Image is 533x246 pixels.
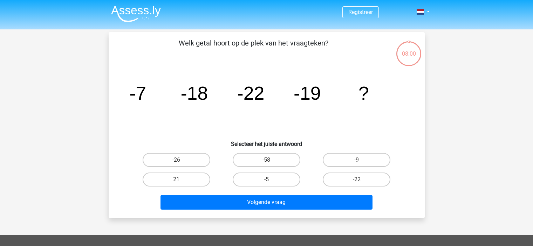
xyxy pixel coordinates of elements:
[233,153,300,167] label: -58
[120,135,414,147] h6: Selecteer het juiste antwoord
[143,173,210,187] label: 21
[129,83,146,104] tspan: -7
[237,83,264,104] tspan: -22
[358,83,369,104] tspan: ?
[348,9,373,15] a: Registreer
[160,195,373,210] button: Volgende vraag
[294,83,321,104] tspan: -19
[323,173,390,187] label: -22
[180,83,208,104] tspan: -18
[120,38,387,59] p: Welk getal hoort op de plek van het vraagteken?
[111,6,161,22] img: Assessly
[233,173,300,187] label: -5
[396,41,422,58] div: 08:00
[323,153,390,167] label: -9
[143,153,210,167] label: -26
